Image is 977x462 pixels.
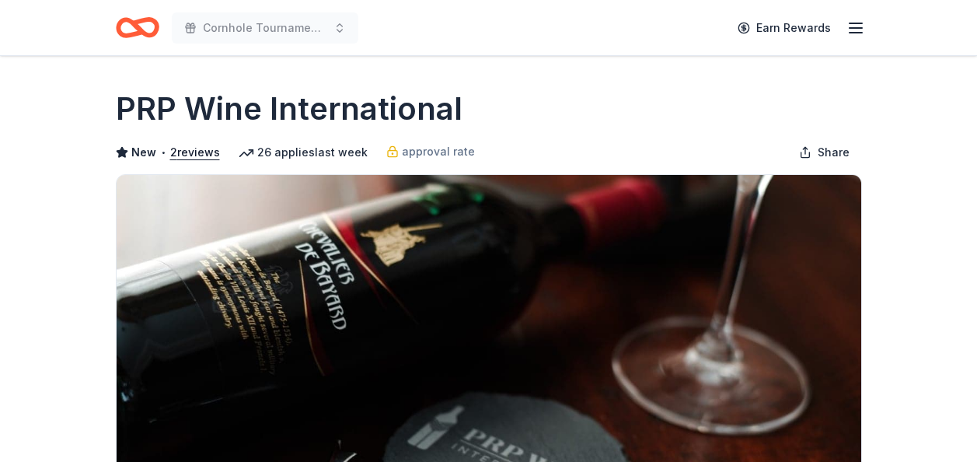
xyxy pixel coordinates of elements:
[203,19,327,37] span: Cornhole Tournament/Silent Auction
[818,143,850,162] span: Share
[116,87,462,131] h1: PRP Wine International
[728,14,840,42] a: Earn Rewards
[160,146,166,159] span: •
[131,143,156,162] span: New
[172,12,358,44] button: Cornhole Tournament/Silent Auction
[170,143,220,162] button: 2reviews
[386,142,475,161] a: approval rate
[116,9,159,46] a: Home
[239,143,368,162] div: 26 applies last week
[787,137,862,168] button: Share
[402,142,475,161] span: approval rate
